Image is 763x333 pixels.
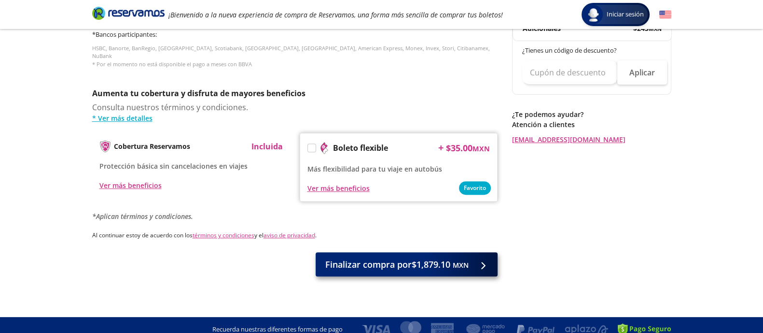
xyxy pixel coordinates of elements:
p: Incluida [251,141,283,152]
a: Brand Logo [92,6,165,23]
button: Ver más beneficios [307,183,370,193]
p: ¿Tienes un código de descuento? [522,46,662,56]
button: English [659,9,671,21]
span: $ 35.00 [446,142,490,155]
small: MXN [472,144,490,153]
span: Protección básica sin cancelaciones en viajes [99,161,248,171]
p: Aumenta tu cobertura y disfruta de mayores beneficios [92,87,498,99]
a: aviso de privacidad [264,231,315,239]
span: Más flexibilidad para tu viaje en autobús [307,164,442,174]
p: Al continuar estoy de acuerdo con los y el . [92,231,498,240]
i: Brand Logo [92,6,165,20]
p: *Aplican términos y condiciones. [92,211,498,221]
span: Iniciar sesión [603,10,648,19]
p: + [438,141,444,155]
span: Finalizar compra por $1,879.10 [325,258,469,271]
a: * Ver más detalles [92,113,498,123]
span: * Por el momento no está disponible el pago a meses con BBVA [92,60,252,68]
a: términos y condiciones [193,231,254,239]
button: Finalizar compra por$1,879.10 MXN [316,252,498,276]
input: Cupón de descuento [522,60,617,85]
p: Atención a clientes [512,119,671,130]
p: Boleto flexible [333,142,388,154]
a: [EMAIL_ADDRESS][DOMAIN_NAME] [512,134,671,145]
button: Ver más beneficios [99,180,162,190]
button: Aplicar [617,60,667,85]
small: MXN [453,261,469,270]
div: Consulta nuestros términos y condiciones. [92,101,498,123]
em: ¡Bienvenido a la nueva experiencia de compra de Reservamos, una forma más sencilla de comprar tus... [168,10,503,19]
p: ¿Te podemos ayudar? [512,109,671,119]
p: Cobertura Reservamos [114,141,190,151]
p: HSBC, Banorte, BanRegio, [GEOGRAPHIC_DATA], Scotiabank, [GEOGRAPHIC_DATA], [GEOGRAPHIC_DATA], Ame... [92,44,498,69]
h6: * Bancos participantes : [92,30,498,40]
